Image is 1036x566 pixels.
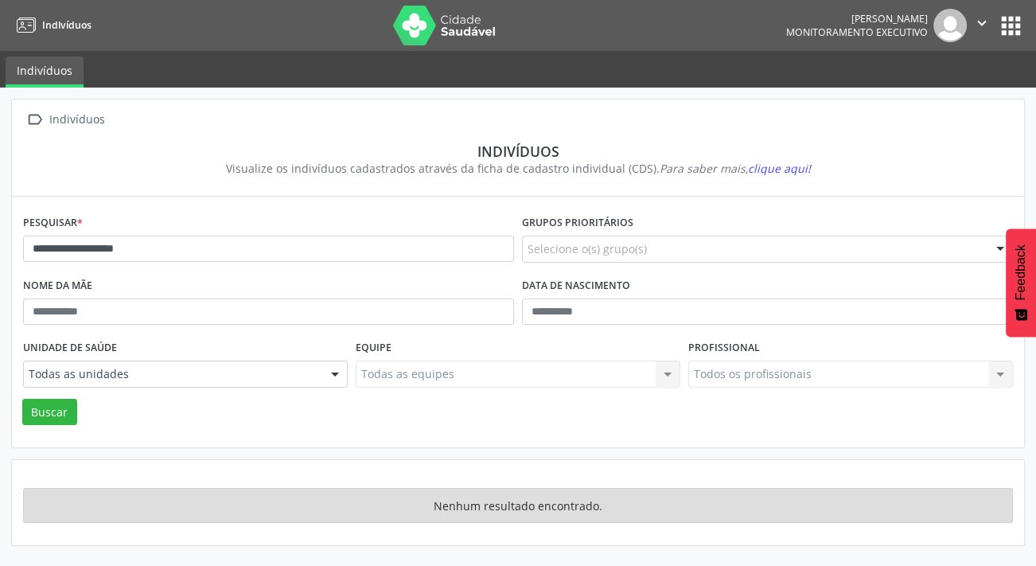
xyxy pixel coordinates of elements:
label: Profissional [688,336,760,361]
label: Nome da mãe [23,274,92,299]
span: Feedback [1014,244,1028,300]
button: apps [997,12,1025,40]
label: Data de nascimento [522,274,630,299]
span: Indivíduos [42,18,92,32]
div: Indivíduos [34,142,1002,160]
a: Indivíduos [6,57,84,88]
label: Grupos prioritários [522,211,633,236]
span: clique aqui! [748,161,811,176]
span: Monitoramento Executivo [786,25,928,39]
i:  [973,14,991,32]
button: Feedback - Mostrar pesquisa [1006,228,1036,337]
i: Para saber mais, [660,161,811,176]
div: Visualize os indivíduos cadastrados através da ficha de cadastro individual (CDS). [34,160,1002,177]
i:  [23,108,46,131]
label: Pesquisar [23,211,83,236]
img: img [933,9,967,42]
span: Selecione o(s) grupo(s) [528,240,647,257]
label: Equipe [356,336,391,361]
div: Indivíduos [46,108,107,131]
a: Indivíduos [11,12,92,38]
button: Buscar [22,399,77,426]
div: Nenhum resultado encontrado. [23,488,1013,523]
a:  Indivíduos [23,108,107,131]
span: Todas as unidades [29,366,315,382]
label: Unidade de saúde [23,336,117,361]
button:  [967,9,997,42]
div: [PERSON_NAME] [786,12,928,25]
